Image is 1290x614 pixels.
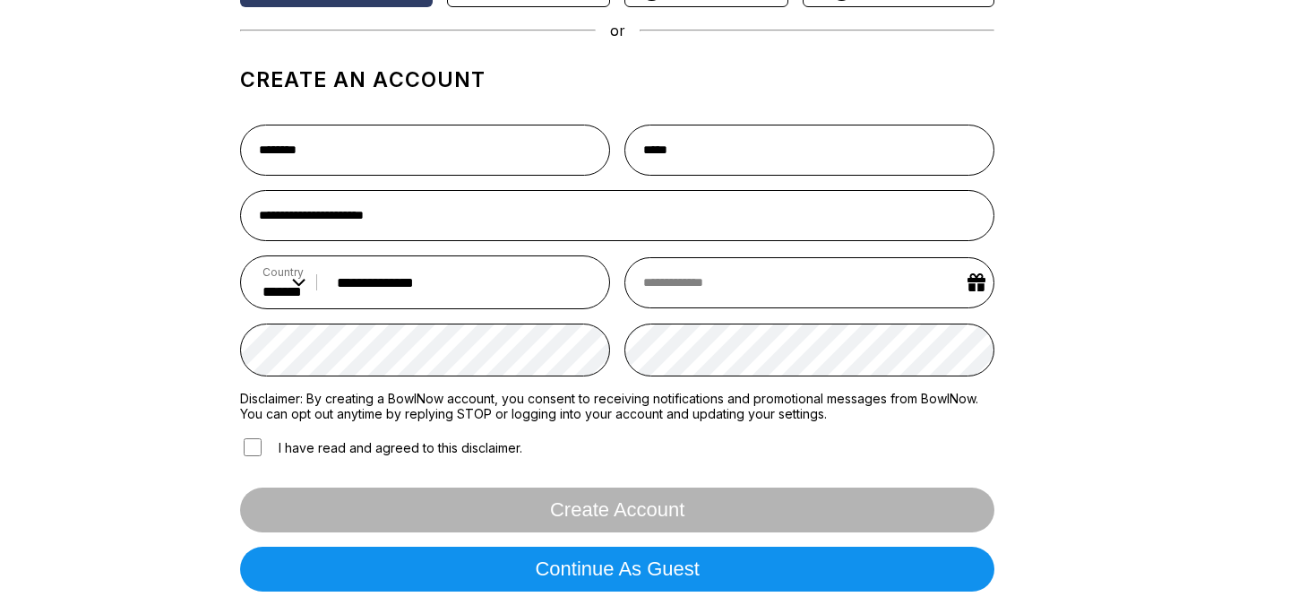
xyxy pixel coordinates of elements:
input: I have read and agreed to this disclaimer. [244,438,262,456]
button: Continue as guest [240,547,994,592]
label: Disclaimer: By creating a BowlNow account, you consent to receiving notifications and promotional... [240,391,994,421]
label: Country [262,265,305,279]
label: I have read and agreed to this disclaimer. [240,436,522,459]
div: or [240,22,994,39]
h1: Create an account [240,67,994,92]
